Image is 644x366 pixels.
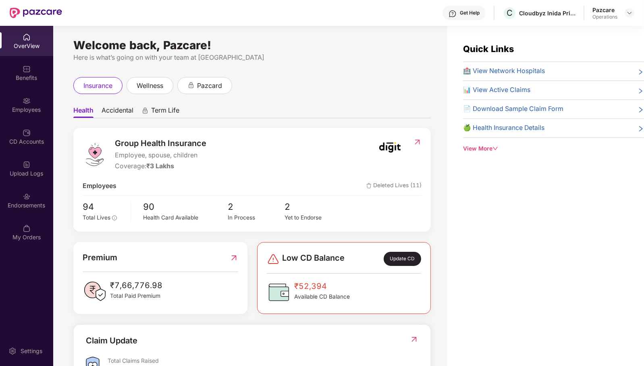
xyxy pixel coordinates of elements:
[492,146,498,151] span: down
[86,335,137,347] div: Claim Update
[23,224,31,232] img: svg+xml;base64,PHN2ZyBpZD0iTXlfT3JkZXJzIiBkYXRhLW5hbWU9Ik15IE9yZGVycyIgeG1sbnM9Imh0dHA6Ly93d3cudz...
[73,52,431,63] div: Here is what’s going on with your team at [GEOGRAPHIC_DATA]
[23,97,31,105] img: svg+xml;base64,PHN2ZyBpZD0iRW1wbG95ZWVzIiB4bWxucz0iaHR0cDovL3d3dy53My5vcmcvMjAwMC9zdmciIHdpZHRoPS...
[460,10,480,16] div: Get Help
[83,181,116,191] span: Employees
[143,213,228,222] div: Health Card Available
[110,279,162,292] span: ₹7,66,776.98
[384,252,421,266] div: Update CD
[638,68,644,76] span: right
[108,357,418,364] div: Total Claims Raised
[197,81,222,91] span: pazcard
[137,81,163,91] span: wellness
[18,347,45,355] div: Settings
[626,10,633,16] img: svg+xml;base64,PHN2ZyBpZD0iRHJvcGRvd24tMzJ4MzIiIHhtbG5zPSJodHRwOi8vd3d3LnczLm9yZy8yMDAwL3N2ZyIgd2...
[463,104,563,114] span: 📄 Download Sample Claim Form
[285,213,341,222] div: Yet to Endorse
[463,144,644,153] div: View More
[23,192,31,201] img: svg+xml;base64,PHN2ZyBpZD0iRW5kb3JzZW1lbnRzIiB4bWxucz0iaHR0cDovL3d3dy53My5vcmcvMjAwMC9zdmciIHdpZH...
[83,81,112,91] span: insurance
[282,252,345,266] span: Low CD Balance
[115,161,206,171] div: Coverage:
[463,123,544,133] span: 🍏 Health Insurance Details
[23,33,31,41] img: svg+xml;base64,PHN2ZyBpZD0iSG9tZSIgeG1sbnM9Imh0dHA6Ly93d3cudzMub3JnLzIwMDAvc3ZnIiB3aWR0aD0iMjAiIG...
[23,65,31,73] img: svg+xml;base64,PHN2ZyBpZD0iQmVuZWZpdHMiIHhtbG5zPSJodHRwOi8vd3d3LnczLm9yZy8yMDAwL3N2ZyIgd2lkdGg9Ij...
[73,106,93,118] span: Health
[115,137,206,150] span: Group Health Insurance
[83,251,117,264] span: Premium
[228,200,285,213] span: 2
[592,6,617,14] div: Pazcare
[375,137,405,157] img: insurerIcon
[110,292,162,301] span: Total Paid Premium
[463,85,530,95] span: 📊 View Active Claims
[366,183,372,188] img: deleteIcon
[112,215,117,220] span: info-circle
[102,106,133,118] span: Accidental
[449,10,457,18] img: svg+xml;base64,PHN2ZyBpZD0iSGVscC0zMngzMiIgeG1sbnM9Imh0dHA6Ly93d3cudzMub3JnLzIwMDAvc3ZnIiB3aWR0aD...
[23,129,31,137] img: svg+xml;base64,PHN2ZyBpZD0iQ0RfQWNjb3VudHMiIGRhdGEtbmFtZT0iQ0QgQWNjb3VudHMiIHhtbG5zPSJodHRwOi8vd3...
[228,213,285,222] div: In Process
[294,293,350,301] span: Available CD Balance
[285,200,341,213] span: 2
[463,44,514,54] span: Quick Links
[115,151,206,161] span: Employee, spouse, children
[73,42,431,48] div: Welcome back, Pazcare!
[83,214,110,221] span: Total Lives
[83,279,107,303] img: PaidPremiumIcon
[413,138,422,146] img: RedirectIcon
[83,142,107,167] img: logo
[267,253,280,266] img: svg+xml;base64,PHN2ZyBpZD0iRGFuZ2VyLTMyeDMyIiB4bWxucz0iaHR0cDovL3d3dy53My5vcmcvMjAwMC9zdmciIHdpZH...
[267,280,291,304] img: CDBalanceIcon
[638,87,644,95] span: right
[187,82,195,89] div: animation
[592,14,617,20] div: Operations
[23,161,31,169] img: svg+xml;base64,PHN2ZyBpZD0iVXBsb2FkX0xvZ3MiIGRhdGEtbmFtZT0iVXBsb2FkIExvZ3MiIHhtbG5zPSJodHRwOi8vd3...
[410,335,418,343] img: RedirectIcon
[143,200,228,213] span: 90
[230,251,238,264] img: RedirectIcon
[638,106,644,114] span: right
[463,66,545,76] span: 🏥 View Network Hospitals
[507,8,513,18] span: C
[10,8,62,18] img: New Pazcare Logo
[83,200,125,213] span: 94
[8,347,17,355] img: svg+xml;base64,PHN2ZyBpZD0iU2V0dGluZy0yMHgyMCIgeG1sbnM9Imh0dHA6Ly93d3cudzMub3JnLzIwMDAvc3ZnIiB3aW...
[638,125,644,133] span: right
[366,181,422,191] span: Deleted Lives (11)
[294,280,350,293] span: ₹52,394
[146,162,174,170] span: ₹3 Lakhs
[151,106,179,118] span: Term Life
[141,107,149,114] div: animation
[519,9,575,17] div: Cloudbyz Inida Private Limited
